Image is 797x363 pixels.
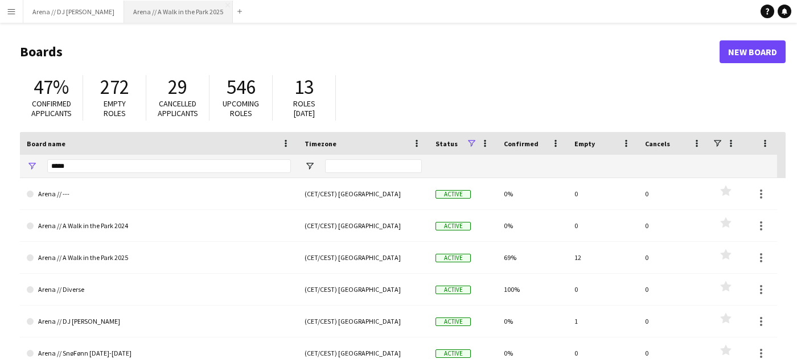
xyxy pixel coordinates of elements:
[31,98,72,118] span: Confirmed applicants
[497,242,568,273] div: 69%
[638,178,709,209] div: 0
[568,274,638,305] div: 0
[47,159,291,173] input: Board name Filter Input
[568,242,638,273] div: 12
[27,161,37,171] button: Open Filter Menu
[568,210,638,241] div: 0
[638,274,709,305] div: 0
[294,75,314,100] span: 13
[27,210,291,242] a: Arena // A Walk in the Park 2024
[497,274,568,305] div: 100%
[305,161,315,171] button: Open Filter Menu
[298,242,429,273] div: (CET/CEST) [GEOGRAPHIC_DATA]
[27,139,65,148] span: Board name
[436,139,458,148] span: Status
[305,139,336,148] span: Timezone
[568,178,638,209] div: 0
[293,98,315,118] span: Roles [DATE]
[574,139,595,148] span: Empty
[504,139,539,148] span: Confirmed
[497,306,568,337] div: 0%
[34,75,69,100] span: 47%
[325,159,422,173] input: Timezone Filter Input
[436,317,471,326] span: Active
[436,349,471,358] span: Active
[100,75,129,100] span: 272
[168,75,187,100] span: 29
[298,306,429,337] div: (CET/CEST) [GEOGRAPHIC_DATA]
[298,210,429,241] div: (CET/CEST) [GEOGRAPHIC_DATA]
[158,98,198,118] span: Cancelled applicants
[27,242,291,274] a: Arena // A Walk in the Park 2025
[20,43,720,60] h1: Boards
[568,306,638,337] div: 1
[638,210,709,241] div: 0
[298,274,429,305] div: (CET/CEST) [GEOGRAPHIC_DATA]
[27,306,291,337] a: Arena // DJ [PERSON_NAME]
[638,306,709,337] div: 0
[23,1,124,23] button: Arena // DJ [PERSON_NAME]
[27,274,291,306] a: Arena // Diverse
[227,75,256,100] span: 546
[436,222,471,230] span: Active
[298,178,429,209] div: (CET/CEST) [GEOGRAPHIC_DATA]
[436,286,471,294] span: Active
[436,190,471,199] span: Active
[720,40,786,63] a: New Board
[645,139,670,148] span: Cancels
[223,98,259,118] span: Upcoming roles
[497,178,568,209] div: 0%
[497,210,568,241] div: 0%
[638,242,709,273] div: 0
[124,1,233,23] button: Arena // A Walk in the Park 2025
[27,178,291,210] a: Arena // ---
[104,98,126,118] span: Empty roles
[436,254,471,262] span: Active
